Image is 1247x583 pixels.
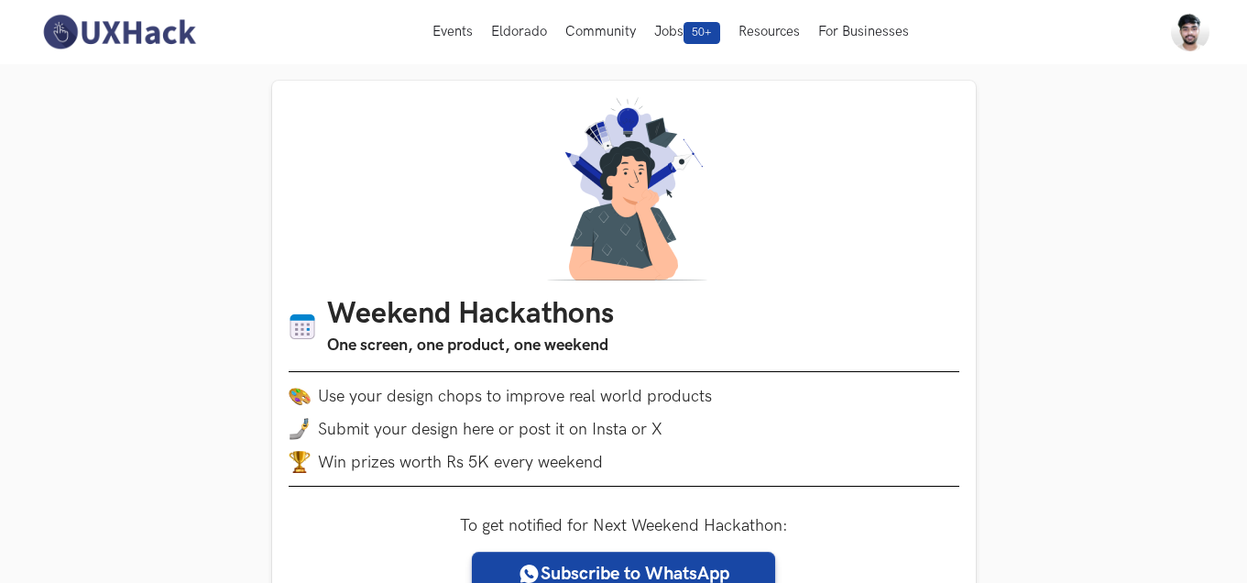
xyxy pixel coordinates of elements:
[289,385,311,407] img: palette.png
[38,13,201,51] img: UXHack-logo.png
[460,516,788,535] label: To get notified for Next Weekend Hackathon:
[318,420,662,439] span: Submit your design here or post it on Insta or X
[289,313,316,341] img: Calendar icon
[289,385,959,407] li: Use your design chops to improve real world products
[289,418,311,440] img: mobile-in-hand.png
[1171,13,1209,51] img: Your profile pic
[536,97,712,280] img: A designer thinking
[289,451,959,473] li: Win prizes worth Rs 5K every weekend
[289,451,311,473] img: trophy.png
[327,297,614,333] h1: Weekend Hackathons
[327,333,614,358] h3: One screen, one product, one weekend
[684,22,720,44] span: 50+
